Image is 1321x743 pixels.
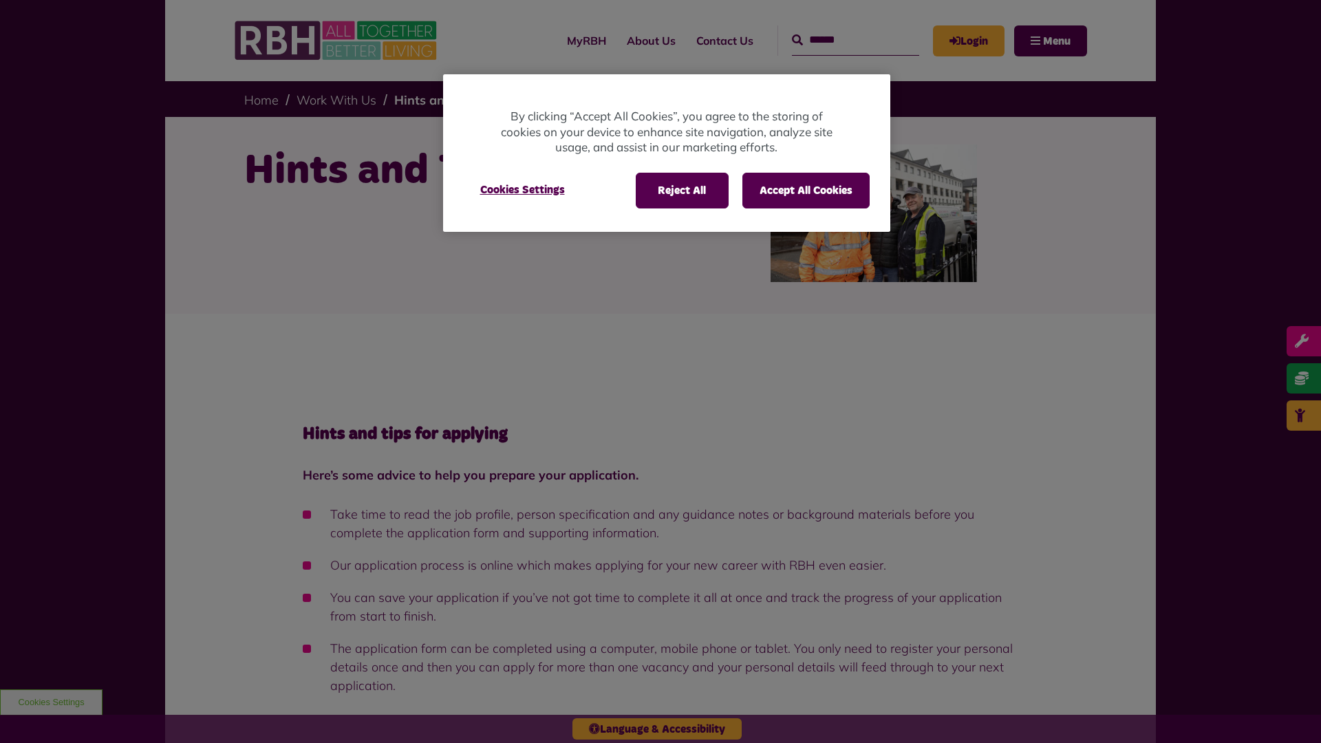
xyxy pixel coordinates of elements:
button: Cookies Settings [464,173,581,207]
button: Reject All [636,173,729,208]
div: Privacy [443,74,890,232]
div: Cookie banner [443,74,890,232]
p: By clicking “Accept All Cookies”, you agree to the storing of cookies on your device to enhance s... [498,109,835,155]
button: Accept All Cookies [742,173,870,208]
